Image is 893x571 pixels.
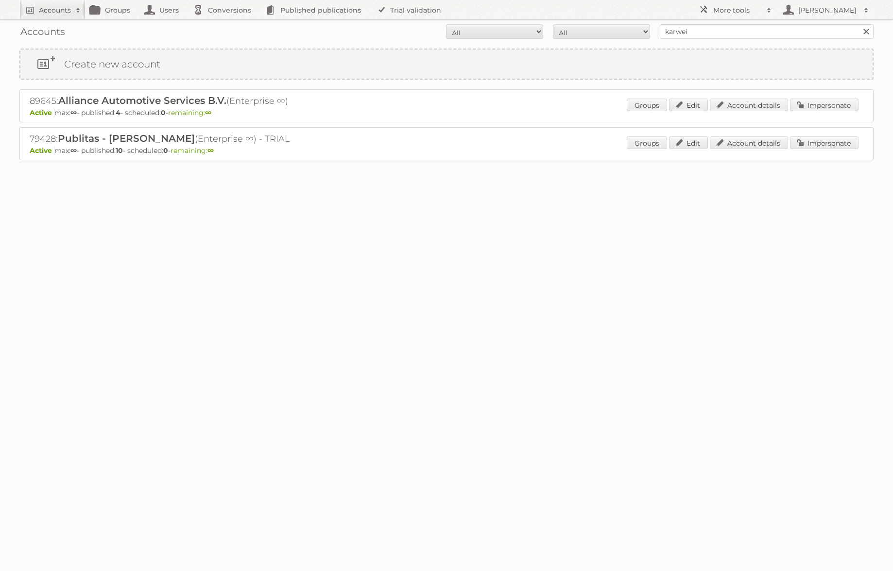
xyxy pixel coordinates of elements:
[710,99,788,111] a: Account details
[161,108,166,117] strong: 0
[116,146,123,155] strong: 10
[163,146,168,155] strong: 0
[796,5,859,15] h2: [PERSON_NAME]
[20,50,873,79] a: Create new account
[627,99,667,111] a: Groups
[669,136,708,149] a: Edit
[168,108,211,117] span: remaining:
[30,95,370,107] h2: 89645: (Enterprise ∞)
[30,146,54,155] span: Active
[58,95,226,106] span: Alliance Automotive Services B.V.
[790,99,859,111] a: Impersonate
[58,133,195,144] span: Publitas - [PERSON_NAME]
[30,108,863,117] p: max: - published: - scheduled: -
[790,136,859,149] a: Impersonate
[30,133,370,145] h2: 79428: (Enterprise ∞) - TRIAL
[171,146,214,155] span: remaining:
[207,146,214,155] strong: ∞
[710,136,788,149] a: Account details
[70,108,77,117] strong: ∞
[669,99,708,111] a: Edit
[70,146,77,155] strong: ∞
[30,108,54,117] span: Active
[30,146,863,155] p: max: - published: - scheduled: -
[39,5,71,15] h2: Accounts
[713,5,762,15] h2: More tools
[627,136,667,149] a: Groups
[205,108,211,117] strong: ∞
[116,108,120,117] strong: 4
